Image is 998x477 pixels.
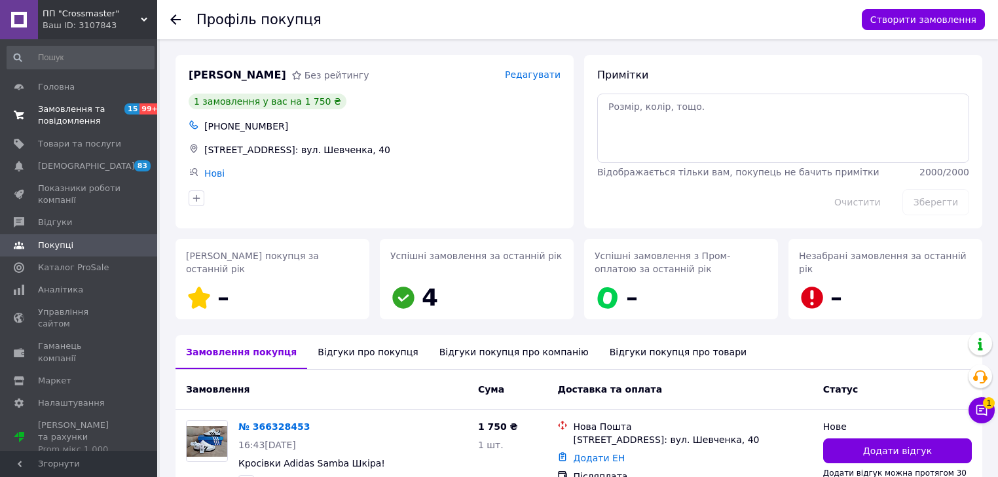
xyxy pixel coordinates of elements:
div: [STREET_ADDRESS]: вул. Шевченка, 40 [573,433,812,446]
span: – [217,284,229,311]
span: [DEMOGRAPHIC_DATA] [38,160,135,172]
div: Відгуки покупця про товари [599,335,757,369]
span: – [626,284,638,311]
span: Успішні замовлення з Пром-оплатою за останній рік [595,251,730,274]
span: Незабрані замовлення за останній рік [799,251,967,274]
div: 1 замовлення у вас на 1 750 ₴ [189,94,346,109]
a: Кросівки Adidas Samba Шкіра! [238,458,385,468]
span: 1 [983,397,995,409]
span: Замовлення [186,384,249,395]
span: ПП "Crossmaster" [43,8,141,20]
span: Замовлення та повідомлення [38,103,121,127]
span: Маркет [38,375,71,387]
span: 99+ [139,103,161,115]
span: Відгуки [38,217,72,228]
div: Відгуки покупця про компанію [429,335,599,369]
div: Ваш ID: 3107843 [43,20,157,31]
span: Примітки [597,69,648,81]
span: Відображається тільки вам, покупець не бачить примітки [597,167,879,177]
span: Успішні замовлення за останній рік [390,251,562,261]
a: Додати ЕН [573,453,625,463]
span: Аналітика [38,284,83,296]
div: Нова Пошта [573,420,812,433]
div: Відгуки про покупця [307,335,428,369]
span: [PERSON_NAME] покупця за останній рік [186,251,319,274]
button: Створити замовлення [862,9,985,30]
span: Без рейтингу [305,70,369,80]
span: Доставка та оплата [557,384,662,395]
input: Пошук [7,46,155,69]
span: 2000 / 2000 [919,167,969,177]
a: № 366328453 [238,421,310,432]
span: Управління сайтом [38,306,121,330]
div: [STREET_ADDRESS]: вул. Шевченка, 40 [202,141,563,159]
span: [PERSON_NAME] [189,68,286,83]
span: 83 [134,160,151,171]
span: Покупці [38,239,73,251]
a: Нові [204,168,225,179]
h1: Профіль покупця [196,12,322,27]
span: 15 [124,103,139,115]
span: [PERSON_NAME] та рахунки [38,419,121,455]
div: Повернутися назад [170,13,181,26]
div: [PHONE_NUMBER] [202,117,563,135]
span: Каталог ProSale [38,262,109,274]
span: – [830,284,842,311]
span: Cума [478,384,504,395]
div: Замовлення покупця [176,335,307,369]
button: Чат з покупцем1 [969,397,995,423]
span: 1 шт. [478,440,504,450]
a: Фото товару [186,420,228,462]
span: 1 750 ₴ [478,421,518,432]
span: Гаманець компанії [38,340,121,364]
span: 4 [422,284,438,311]
span: 16:43[DATE] [238,440,296,450]
span: Статус [823,384,858,395]
span: Товари та послуги [38,138,121,150]
div: Нове [823,420,972,433]
span: Редагувати [505,69,561,80]
span: Головна [38,81,75,93]
div: Prom мікс 1 000 [38,444,121,455]
span: Додати відгук [863,444,932,457]
span: Показники роботи компанії [38,183,121,206]
span: Налаштування [38,397,105,409]
img: Фото товару [187,426,227,457]
button: Додати відгук [823,438,972,463]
